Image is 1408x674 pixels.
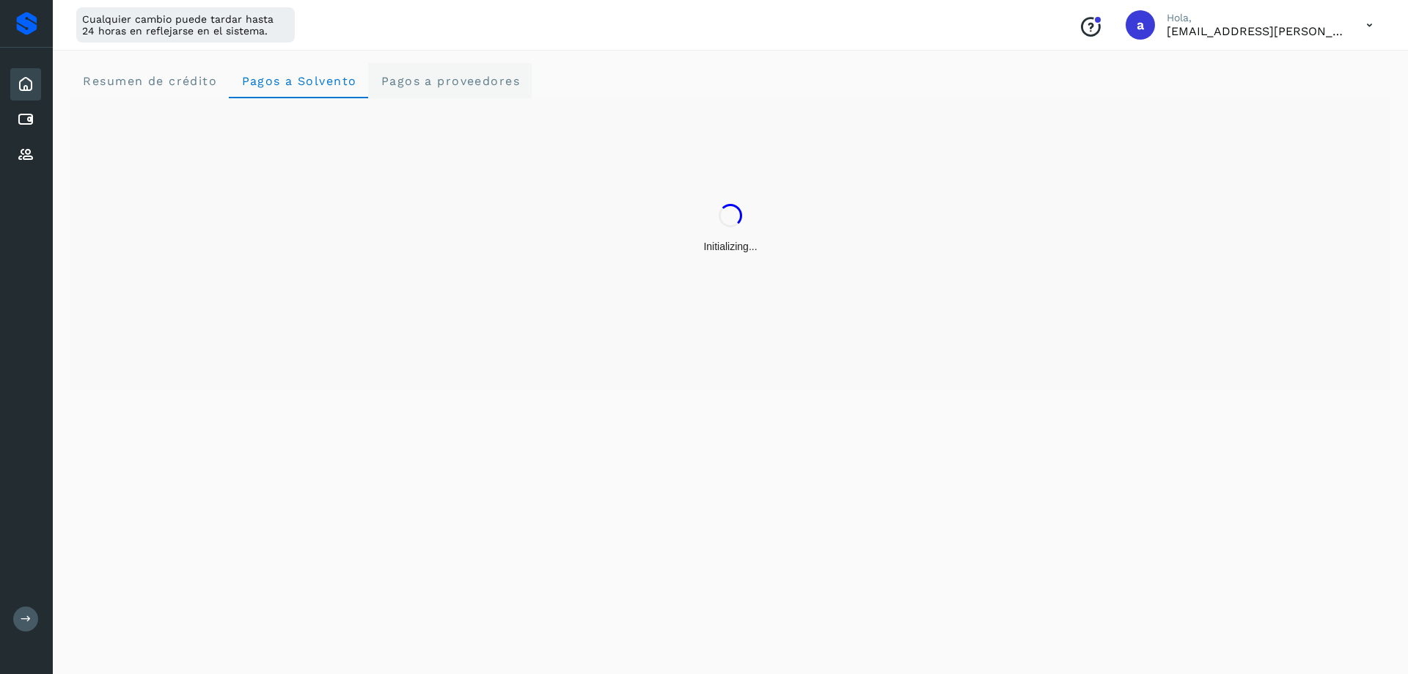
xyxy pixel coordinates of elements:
[1167,12,1343,24] p: Hola,
[10,68,41,100] div: Inicio
[10,139,41,171] div: Proveedores
[380,74,520,88] span: Pagos a proveedores
[10,103,41,136] div: Cuentas por pagar
[82,74,217,88] span: Resumen de crédito
[241,74,356,88] span: Pagos a Solvento
[1167,24,1343,38] p: aide.jimenez@seacargo.com
[76,7,295,43] div: Cualquier cambio puede tardar hasta 24 horas en reflejarse en el sistema.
